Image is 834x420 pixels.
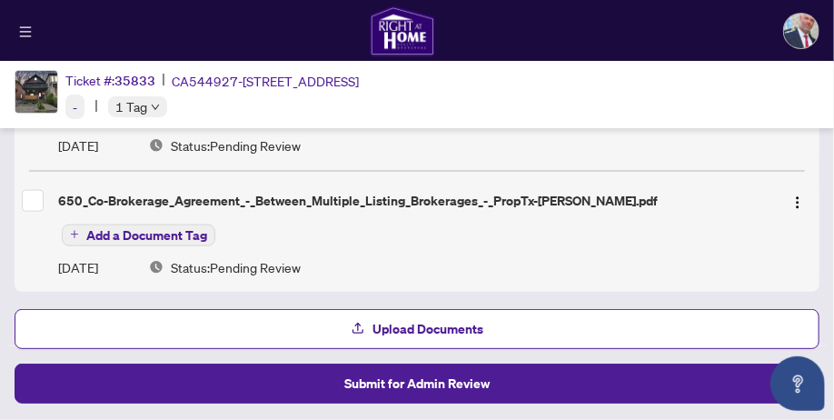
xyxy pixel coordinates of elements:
button: Upload Documents [15,309,819,349]
span: Status: Pending Review [171,257,301,277]
div: Ticket #: [65,70,155,91]
img: Document Status [149,260,164,275]
button: Submit for Admin Review [15,364,819,404]
img: IMG-E12161504_1.jpg [15,71,57,113]
span: down [151,103,160,112]
button: Add a Document Tag [62,225,215,246]
img: Profile Icon [784,14,819,48]
span: Add a Document Tag [86,229,207,242]
span: menu [19,25,32,38]
img: Document Status [149,138,164,153]
span: - [73,99,77,115]
span: [DATE] [58,257,98,277]
span: Status: Pending Review [171,135,301,155]
span: 1 Tag [115,96,147,117]
div: 650_Co-Brokerage_Agreement_-_Between_Multiple_Listing_Brokerages_-_PropTx-[PERSON_NAME].pdf [58,191,769,211]
span: [DATE] [58,135,98,155]
span: CA544927-[STREET_ADDRESS] [172,71,359,91]
img: Logo [790,195,805,210]
span: Submit for Admin Review [344,369,490,398]
span: 35833 [114,73,155,89]
button: Logo [783,186,812,215]
span: plus [70,230,79,239]
img: logo [370,5,435,56]
span: Upload Documents [372,315,483,344]
button: Open asap [770,356,825,411]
